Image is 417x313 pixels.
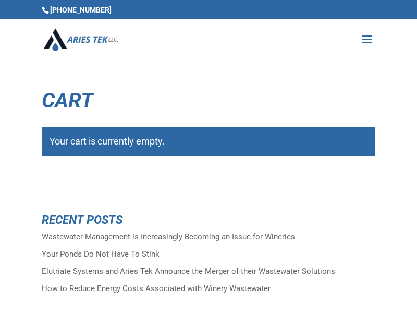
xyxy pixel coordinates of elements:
[42,232,295,242] a: Wastewater Management is Increasingly Becoming an Issue for Wineries
[42,175,133,201] a: Return to shop
[42,6,112,14] span: [PHONE_NUMBER]
[42,249,160,259] a: Your Ponds Do Not Have To Stink
[42,127,375,156] div: Your cart is currently empty.
[42,267,335,276] a: Elutriate Systems and Aries Tek Announce the Merger of their Wastewater Solutions
[42,214,375,231] h4: Recent Posts
[42,284,271,293] a: How to Reduce Energy Costs Associated with Winery Wastewater
[42,90,375,116] h1: Cart
[44,28,118,51] img: Aries Tek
